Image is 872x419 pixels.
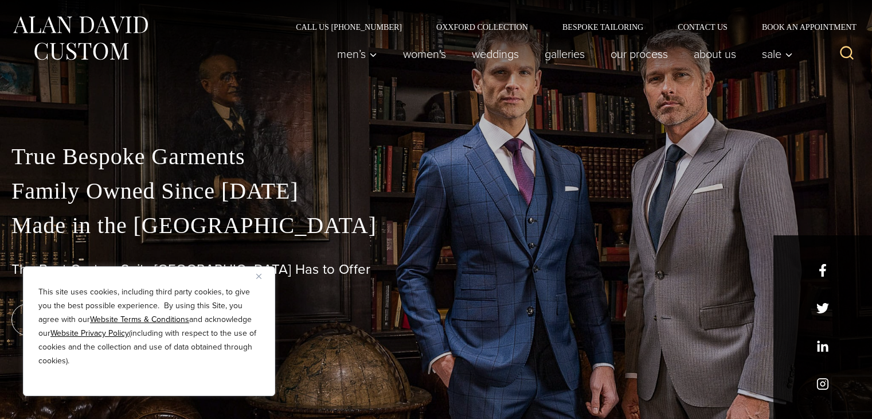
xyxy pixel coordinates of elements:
[256,269,270,283] button: Close
[256,274,261,279] img: Close
[90,313,189,325] a: Website Terms & Conditions
[681,42,749,65] a: About Us
[38,285,260,368] p: This site uses cookies, including third party cookies, to give you the best possible experience. ...
[660,23,745,31] a: Contact Us
[459,42,532,65] a: weddings
[390,42,459,65] a: Women’s
[545,23,660,31] a: Bespoke Tailoring
[279,23,419,31] a: Call Us [PHONE_NUMBER]
[833,40,861,68] button: View Search Form
[50,327,129,339] a: Website Privacy Policy
[279,23,861,31] nav: Secondary Navigation
[11,261,861,278] h1: The Best Custom Suits [GEOGRAPHIC_DATA] Has to Offer
[762,48,793,60] span: Sale
[745,23,861,31] a: Book an Appointment
[419,23,545,31] a: Oxxford Collection
[598,42,681,65] a: Our Process
[337,48,377,60] span: Men’s
[532,42,598,65] a: Galleries
[11,139,861,243] p: True Bespoke Garments Family Owned Since [DATE] Made in the [GEOGRAPHIC_DATA]
[324,42,799,65] nav: Primary Navigation
[11,304,172,336] a: book an appointment
[11,13,149,64] img: Alan David Custom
